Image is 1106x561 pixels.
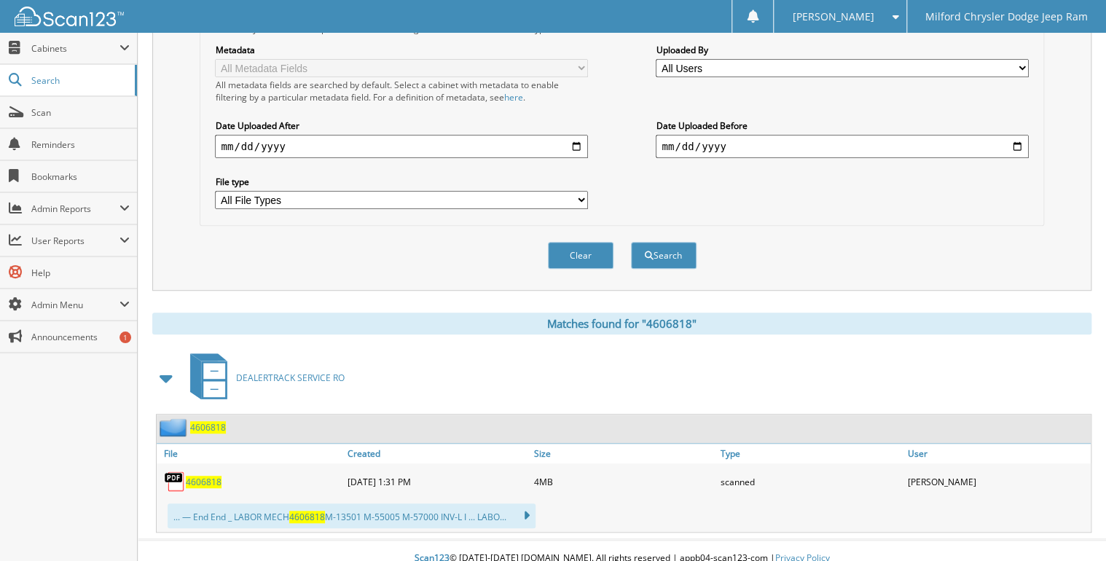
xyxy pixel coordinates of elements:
span: Admin Menu [31,299,119,311]
a: Size [530,444,717,463]
div: [PERSON_NAME] [904,467,1091,496]
span: Bookmarks [31,170,130,183]
div: 1 [119,331,131,343]
a: Type [717,444,903,463]
div: 4MB [530,467,717,496]
button: Clear [548,242,613,269]
div: [DATE] 1:31 PM [343,467,530,496]
label: File type [215,176,587,188]
span: [PERSON_NAME] [792,12,874,21]
span: Admin Reports [31,203,119,215]
span: Reminders [31,138,130,151]
label: Uploaded By [656,44,1028,56]
button: Search [631,242,697,269]
div: ... — End End _ LABOR MECH M-13501 M-55005 M-57000 INV-L I ... LABO... [168,503,536,528]
a: 4606818 [190,421,226,433]
a: File [157,444,343,463]
span: Help [31,267,130,279]
label: Date Uploaded Before [656,119,1028,132]
div: Matches found for "4606818" [152,313,1091,334]
span: Scan [31,106,130,119]
span: Announcements [31,331,130,343]
a: 4606818 [186,476,221,488]
span: User Reports [31,235,119,247]
label: Metadata [215,44,587,56]
a: Created [343,444,530,463]
a: DEALERTRACK SERVICE RO [181,349,345,407]
input: start [215,135,587,158]
img: folder2.png [160,418,190,436]
a: here [503,91,522,103]
span: Milford Chrysler Dodge Jeep Ram [925,12,1088,21]
input: end [656,135,1028,158]
div: scanned [717,467,903,496]
img: PDF.png [164,471,186,493]
label: Date Uploaded After [215,119,587,132]
img: scan123-logo-white.svg [15,7,124,26]
div: All metadata fields are searched by default. Select a cabinet with metadata to enable filtering b... [215,79,587,103]
span: Cabinets [31,42,119,55]
span: 4606818 [289,511,325,523]
span: Search [31,74,128,87]
span: DEALERTRACK SERVICE RO [236,372,345,384]
a: User [904,444,1091,463]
